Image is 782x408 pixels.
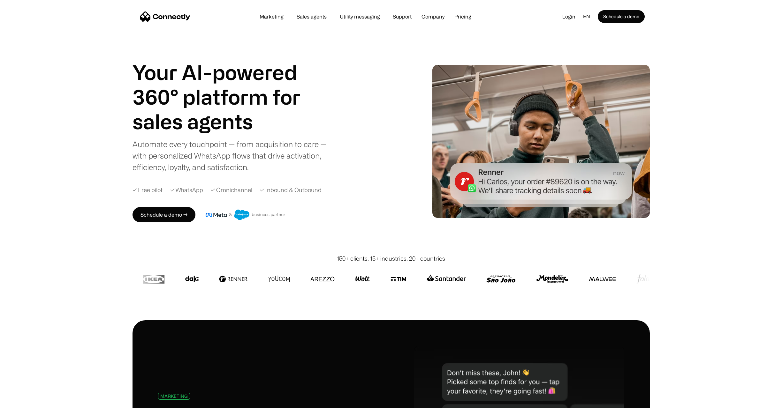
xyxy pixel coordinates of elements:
div: Automate every touchpoint — from acquisition to care — with personalized WhatsApp flows that driv... [133,138,334,173]
div: ✓ Inbound & Outbound [260,186,322,194]
a: Schedule a demo [598,10,645,23]
a: Pricing [449,14,476,19]
a: Marketing [254,14,289,19]
div: en [583,12,590,21]
a: Support [388,14,417,19]
div: MARKETING [160,394,188,398]
div: 150+ clients, 15+ industries, 20+ countries [337,254,445,263]
h1: Your AI-powered 360° platform for [133,60,324,109]
a: Schedule a demo → [133,207,195,222]
img: Meta and Salesforce business partner badge. [206,210,285,220]
div: ✓ Free pilot [133,186,163,194]
a: Login [557,12,581,21]
div: ✓ Omnichannel [211,186,252,194]
div: Company [421,12,444,21]
div: ✓ WhatsApp [170,186,203,194]
a: Utility messaging [335,14,385,19]
h1: sales agents [133,109,324,134]
a: Sales agents [292,14,332,19]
